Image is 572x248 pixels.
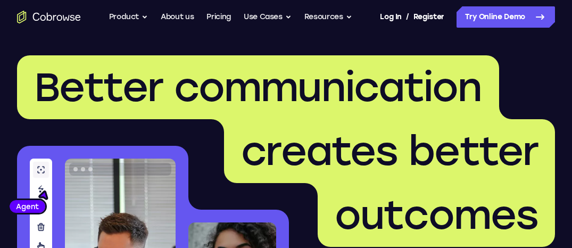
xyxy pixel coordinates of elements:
[34,63,482,111] span: Better communication
[406,11,409,23] span: /
[304,6,352,28] button: Resources
[109,6,148,28] button: Product
[161,6,194,28] a: About us
[413,6,444,28] a: Register
[335,191,538,239] span: outcomes
[457,6,555,28] a: Try Online Demo
[380,6,401,28] a: Log In
[17,11,81,23] a: Go to the home page
[241,127,538,175] span: creates better
[206,6,231,28] a: Pricing
[244,6,292,28] button: Use Cases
